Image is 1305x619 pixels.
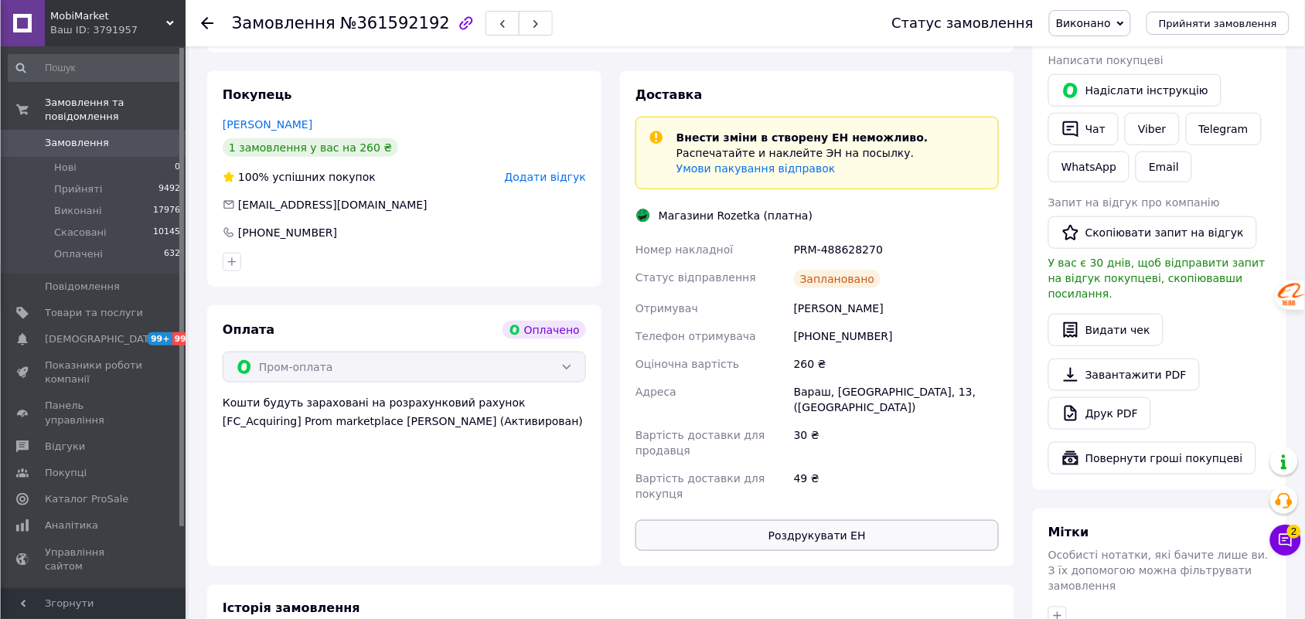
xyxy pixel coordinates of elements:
[1270,525,1301,556] button: Чат з покупцем2
[1159,18,1277,29] span: Прийняти замовлення
[45,136,109,150] span: Замовлення
[232,14,336,32] span: Замовлення
[1048,113,1119,145] button: Чат
[45,440,85,454] span: Відгуки
[635,330,756,342] span: Телефон отримувача
[1048,151,1130,182] a: WhatsApp
[223,322,274,337] span: Оплата
[791,236,1002,264] div: PRM-488628270
[635,472,765,500] span: Вартість доставки для покупця
[655,208,816,223] div: Магазини Rozetka (платна)
[1186,113,1262,145] a: Telegram
[45,359,143,386] span: Показники роботи компанії
[153,204,180,218] span: 17976
[1048,257,1266,300] span: У вас є 30 днів, щоб відправити запит на відгук покупцеві, скопіювавши посилання.
[54,204,102,218] span: Виконані
[54,161,77,175] span: Нові
[635,429,765,457] span: Вартість доставки для продавця
[1048,549,1269,593] span: Особисті нотатки, які бачите лише ви. З їх допомогою можна фільтрувати замовлення
[891,15,1034,31] div: Статус замовлення
[164,247,180,261] span: 632
[175,161,180,175] span: 0
[153,226,180,240] span: 10145
[45,280,120,294] span: Повідомлення
[172,332,198,345] span: 99+
[1048,359,1200,391] a: Завантажити PDF
[50,9,166,23] span: MobiMarket
[223,601,360,616] span: Історія замовлення
[676,131,928,144] span: Внести зміни в створену ЕН неможливо.
[45,519,98,532] span: Аналітика
[158,182,180,196] span: 9492
[45,586,143,614] span: Гаманець компанії
[8,54,182,82] input: Пошук
[791,378,1002,421] div: Вараш, [GEOGRAPHIC_DATA], 13, ([GEOGRAPHIC_DATA])
[223,169,376,185] div: успішних покупок
[45,466,87,480] span: Покупці
[676,162,836,175] a: Умови пакування відправок
[340,14,450,32] span: №361592192
[635,520,999,551] button: Роздрукувати ЕН
[147,332,172,345] span: 99+
[45,546,143,573] span: Управління сайтом
[635,302,698,315] span: Отримувач
[505,171,586,183] span: Додати відгук
[1048,54,1164,66] span: Написати покупцеві
[1048,525,1089,539] span: Мітки
[54,226,107,240] span: Скасовані
[54,182,102,196] span: Прийняті
[794,270,881,288] div: Заплановано
[223,413,586,429] div: [FC_Acquiring] Prom marketplace [PERSON_NAME] (Активирован)
[791,294,1002,322] div: [PERSON_NAME]
[1056,17,1111,29] span: Виконано
[1048,442,1256,474] button: Повернути гроші покупцеві
[635,358,739,370] span: Оціночна вартість
[1048,196,1220,209] span: Запит на відгук про компанію
[223,118,312,131] a: [PERSON_NAME]
[201,15,213,31] div: Повернутися назад
[50,23,186,37] div: Ваш ID: 3791957
[1136,151,1192,182] button: Email
[635,386,676,398] span: Адреса
[503,321,586,339] div: Оплачено
[45,96,186,124] span: Замовлення та повідомлення
[238,171,269,183] span: 100%
[635,271,756,284] span: Статус відправлення
[635,243,734,256] span: Номер накладної
[223,87,292,102] span: Покупець
[45,332,159,346] span: [DEMOGRAPHIC_DATA]
[45,399,143,427] span: Панель управління
[791,464,1002,508] div: 49 ₴
[791,350,1002,378] div: 260 ₴
[45,492,128,506] span: Каталог ProSale
[1048,216,1257,249] button: Скопіювати запит на відгук
[635,87,703,102] span: Доставка
[676,145,928,161] p: Распечатайте и наклейте ЭН на посылку.
[1048,74,1222,107] button: Надіслати інструкцію
[237,225,339,240] div: [PHONE_NUMBER]
[223,138,398,157] div: 1 замовлення у вас на 260 ₴
[1125,113,1179,145] a: Viber
[791,421,1002,464] div: 30 ₴
[791,322,1002,350] div: [PHONE_NUMBER]
[238,199,428,211] span: [EMAIL_ADDRESS][DOMAIN_NAME]
[1048,314,1164,346] button: Видати чек
[1287,520,1301,534] span: 2
[223,395,586,429] div: Кошти будуть зараховані на розрахунковий рахунок
[45,306,143,320] span: Товари та послуги
[54,247,103,261] span: Оплачені
[1147,12,1290,35] button: Прийняти замовлення
[1048,397,1151,430] a: Друк PDF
